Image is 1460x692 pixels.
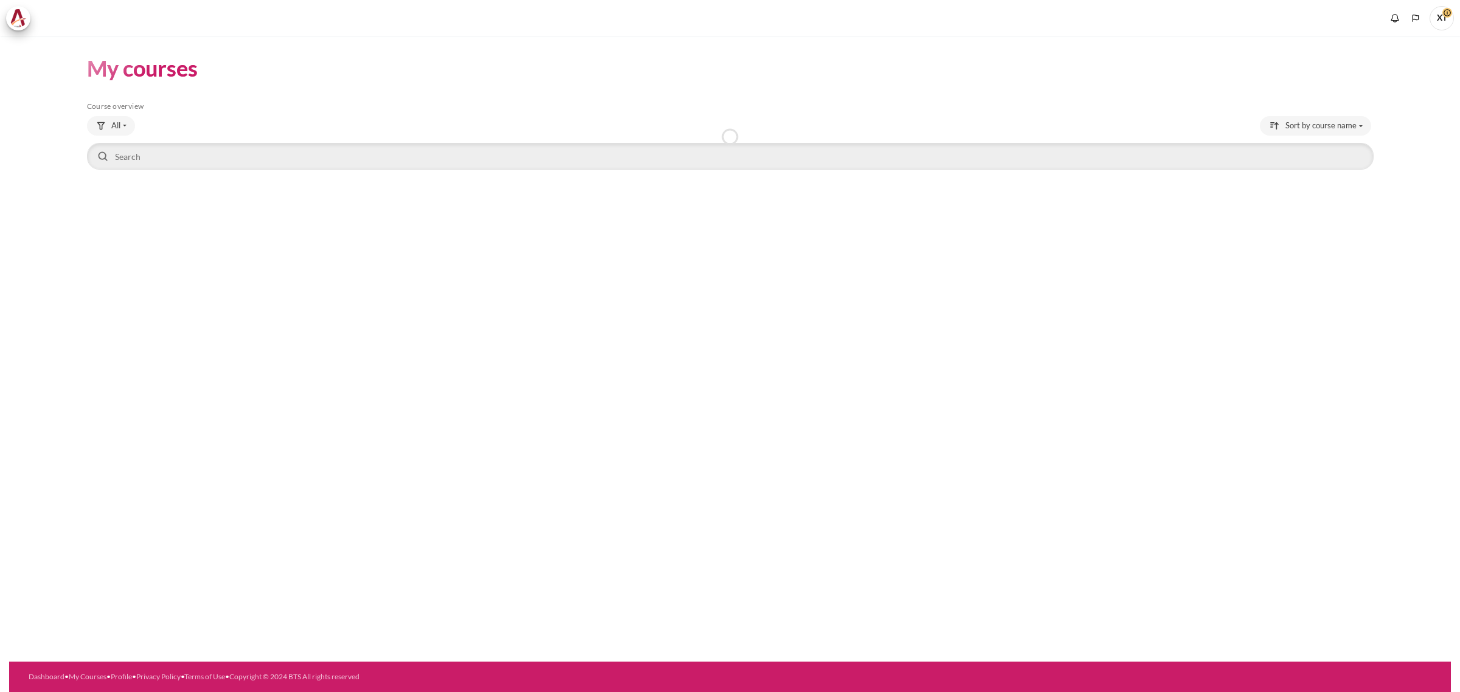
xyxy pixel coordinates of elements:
[136,672,181,681] a: Privacy Policy
[1406,9,1425,27] button: Languages
[87,143,1374,170] input: Search
[1430,6,1454,30] span: XT
[1430,6,1454,30] a: User menu
[1285,120,1357,132] span: Sort by course name
[29,672,64,681] a: Dashboard
[229,672,360,681] a: Copyright © 2024 BTS All rights reserved
[1260,116,1371,136] button: Sorting drop-down menu
[1386,9,1404,27] div: Show notification window with no new notifications
[111,120,120,132] span: All
[29,671,822,682] div: • • • • •
[10,9,27,27] img: Architeck
[111,672,132,681] a: Profile
[87,102,1374,111] h5: Course overview
[69,672,106,681] a: My Courses
[87,116,135,136] button: Grouping drop-down menu
[9,36,1451,190] section: Content
[6,6,36,30] a: Architeck Architeck
[184,672,225,681] a: Terms of Use
[87,54,198,83] h1: My courses
[87,116,1374,172] div: Course overview controls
